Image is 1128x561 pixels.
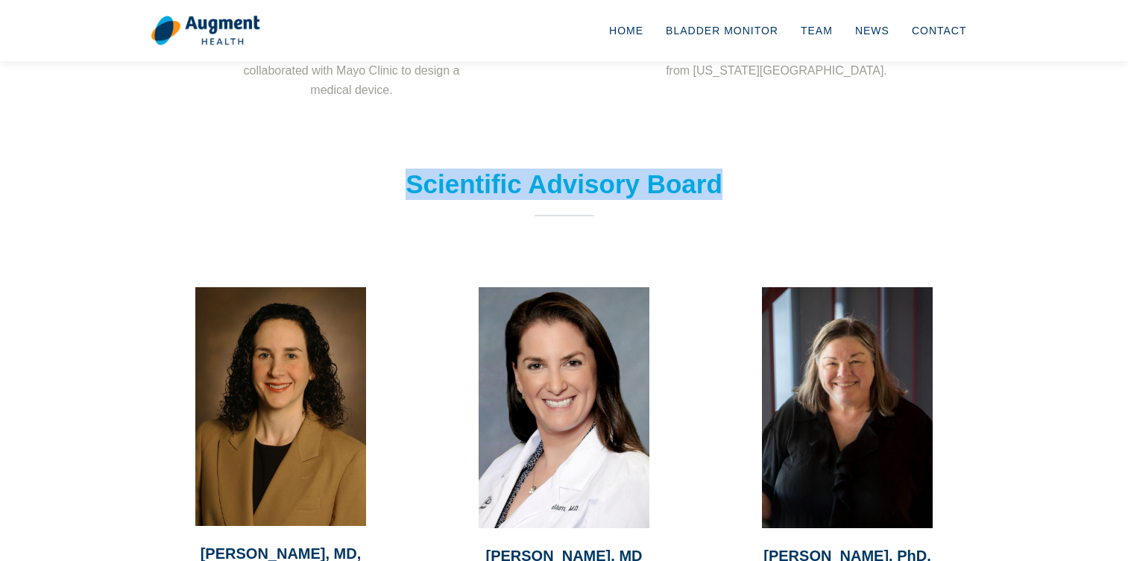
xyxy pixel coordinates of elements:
[151,15,260,46] img: logo
[363,169,766,200] h2: Scientific Advisory Board
[598,6,655,55] a: Home
[901,6,978,55] a: Contact
[655,6,790,55] a: Bladder Monitor
[790,6,844,55] a: Team
[844,6,901,55] a: News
